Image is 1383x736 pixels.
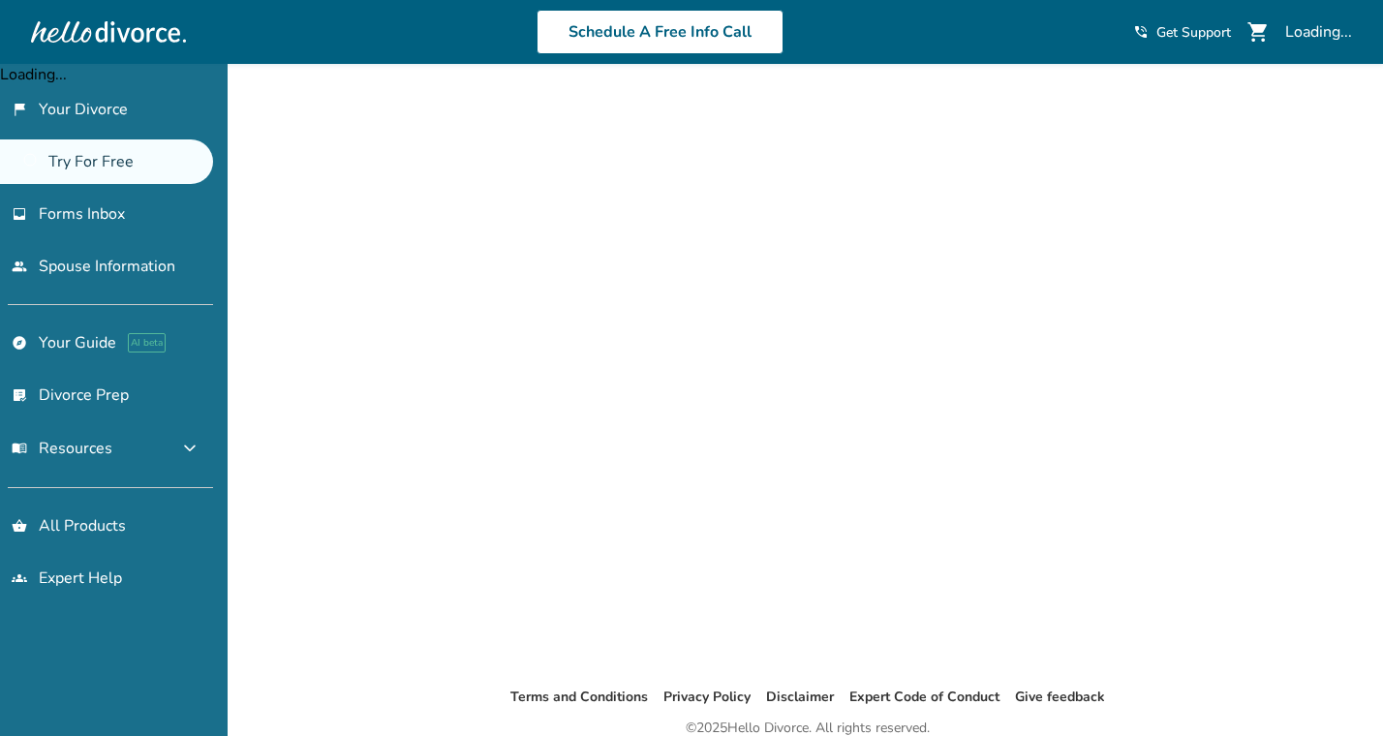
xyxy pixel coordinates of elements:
[12,335,27,351] span: explore
[12,570,27,586] span: groups
[1015,686,1105,709] li: Give feedback
[12,102,27,117] span: flag_2
[663,688,751,706] a: Privacy Policy
[1133,24,1149,40] span: phone_in_talk
[39,203,125,225] span: Forms Inbox
[1133,23,1231,42] a: phone_in_talkGet Support
[12,387,27,403] span: list_alt_check
[12,206,27,222] span: inbox
[1285,21,1352,43] div: Loading...
[766,686,834,709] li: Disclaimer
[1156,23,1231,42] span: Get Support
[849,688,999,706] a: Expert Code of Conduct
[178,437,201,460] span: expand_more
[510,688,648,706] a: Terms and Conditions
[537,10,784,54] a: Schedule A Free Info Call
[12,441,27,456] span: menu_book
[1246,20,1270,44] span: shopping_cart
[12,259,27,274] span: people
[12,518,27,534] span: shopping_basket
[12,438,112,459] span: Resources
[128,333,166,353] span: AI beta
